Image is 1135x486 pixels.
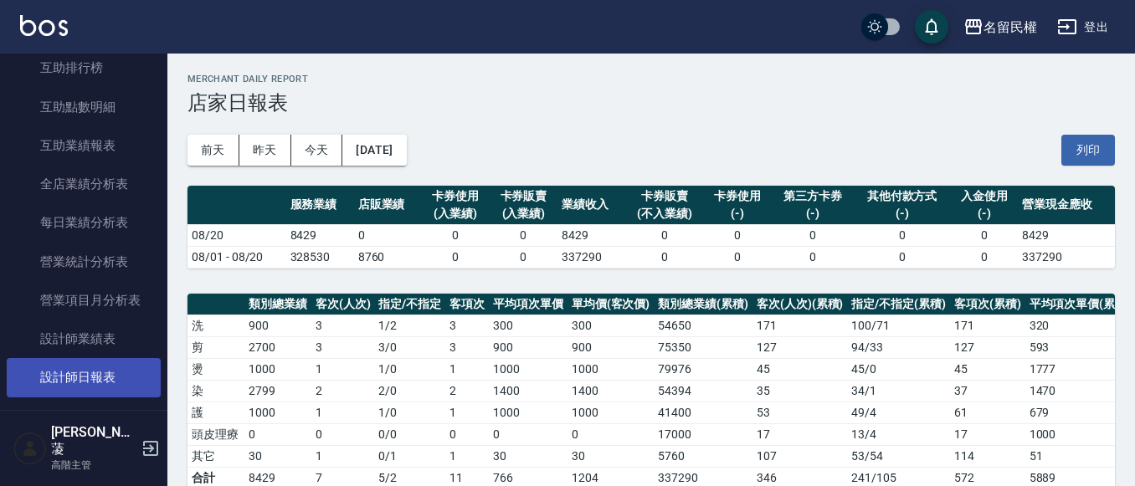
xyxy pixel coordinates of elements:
[426,205,485,223] div: (入業績)
[771,224,853,246] td: 0
[957,10,1044,44] button: 名留民權
[854,246,950,268] td: 0
[244,358,311,380] td: 1000
[707,187,767,205] div: 卡券使用
[625,224,703,246] td: 0
[311,358,375,380] td: 1
[557,186,625,225] th: 業績收入
[752,315,848,336] td: 171
[7,49,161,87] a: 互助排行榜
[445,336,489,358] td: 3
[567,358,655,380] td: 1000
[489,358,567,380] td: 1000
[187,74,1115,84] h2: Merchant Daily Report
[311,315,375,336] td: 3
[7,281,161,320] a: 營業項目月分析表
[847,315,950,336] td: 100 / 71
[187,380,244,402] td: 染
[567,380,655,402] td: 1400
[950,358,1025,380] td: 45
[489,315,567,336] td: 300
[445,445,489,467] td: 1
[187,402,244,423] td: 護
[954,205,1014,223] div: (-)
[187,423,244,445] td: 頭皮理療
[847,294,950,315] th: 指定/不指定(累積)
[847,423,950,445] td: 13 / 4
[775,205,849,223] div: (-)
[445,315,489,336] td: 3
[286,224,354,246] td: 8429
[489,402,567,423] td: 1000
[950,315,1025,336] td: 171
[567,315,655,336] td: 300
[490,224,557,246] td: 0
[847,402,950,423] td: 49 / 4
[629,205,699,223] div: (不入業績)
[374,315,445,336] td: 1 / 2
[7,397,161,436] a: 設計師業績分析表
[286,246,354,268] td: 328530
[625,246,703,268] td: 0
[244,315,311,336] td: 900
[752,402,848,423] td: 53
[983,17,1037,38] div: 名留民權
[950,294,1025,315] th: 客項次(累積)
[342,135,406,166] button: [DATE]
[187,358,244,380] td: 燙
[489,423,567,445] td: 0
[489,380,567,402] td: 1400
[374,358,445,380] td: 1 / 0
[489,445,567,467] td: 30
[752,380,848,402] td: 35
[654,294,752,315] th: 類別總業績(累積)
[244,423,311,445] td: 0
[847,445,950,467] td: 53 / 54
[354,224,422,246] td: 0
[244,336,311,358] td: 2700
[654,358,752,380] td: 79976
[187,224,286,246] td: 08/20
[244,380,311,402] td: 2799
[1018,246,1115,268] td: 337290
[847,336,950,358] td: 94 / 33
[311,294,375,315] th: 客次(人次)
[752,445,848,467] td: 107
[311,380,375,402] td: 2
[374,294,445,315] th: 指定/不指定
[426,187,485,205] div: 卡券使用
[654,315,752,336] td: 54650
[567,402,655,423] td: 1000
[950,246,1018,268] td: 0
[291,135,343,166] button: 今天
[752,336,848,358] td: 127
[752,358,848,380] td: 45
[654,336,752,358] td: 75350
[703,224,771,246] td: 0
[422,246,490,268] td: 0
[1018,224,1115,246] td: 8429
[771,246,853,268] td: 0
[7,358,161,396] a: 設計師日報表
[187,336,244,358] td: 剪
[752,294,848,315] th: 客次(人次)(累積)
[703,246,771,268] td: 0
[7,126,161,165] a: 互助業績報表
[374,423,445,445] td: 0 / 0
[374,380,445,402] td: 2 / 0
[654,402,752,423] td: 41400
[311,336,375,358] td: 3
[445,380,489,402] td: 2
[187,91,1115,115] h3: 店家日報表
[654,380,752,402] td: 54394
[1018,186,1115,225] th: 營業現金應收
[244,294,311,315] th: 類別總業績
[707,205,767,223] div: (-)
[374,402,445,423] td: 1 / 0
[187,135,239,166] button: 前天
[422,224,490,246] td: 0
[374,445,445,467] td: 0 / 1
[311,402,375,423] td: 1
[858,187,946,205] div: 其他付款方式
[445,402,489,423] td: 1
